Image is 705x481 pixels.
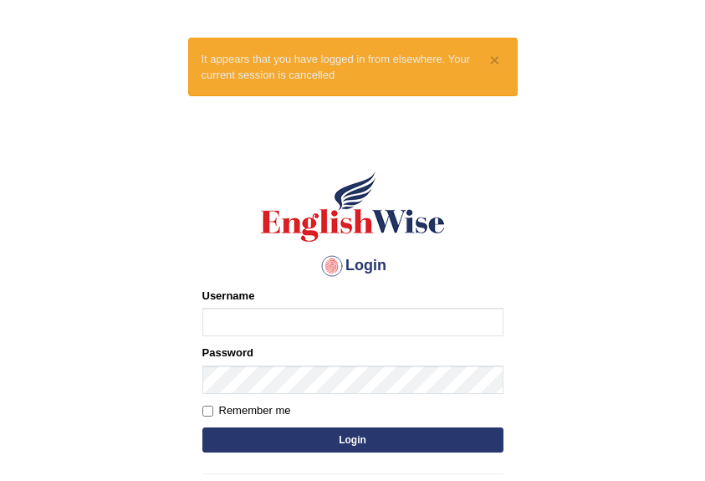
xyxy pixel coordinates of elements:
button: Login [202,427,503,453]
div: It appears that you have logged in from elsewhere. Your current session is cancelled [188,38,518,96]
img: Logo of English Wise sign in for intelligent practice with AI [258,169,448,244]
button: × [489,51,499,69]
label: Username [202,288,255,304]
label: Remember me [202,402,291,419]
h4: Login [202,253,503,279]
label: Password [202,345,253,361]
input: Remember me [202,406,213,417]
